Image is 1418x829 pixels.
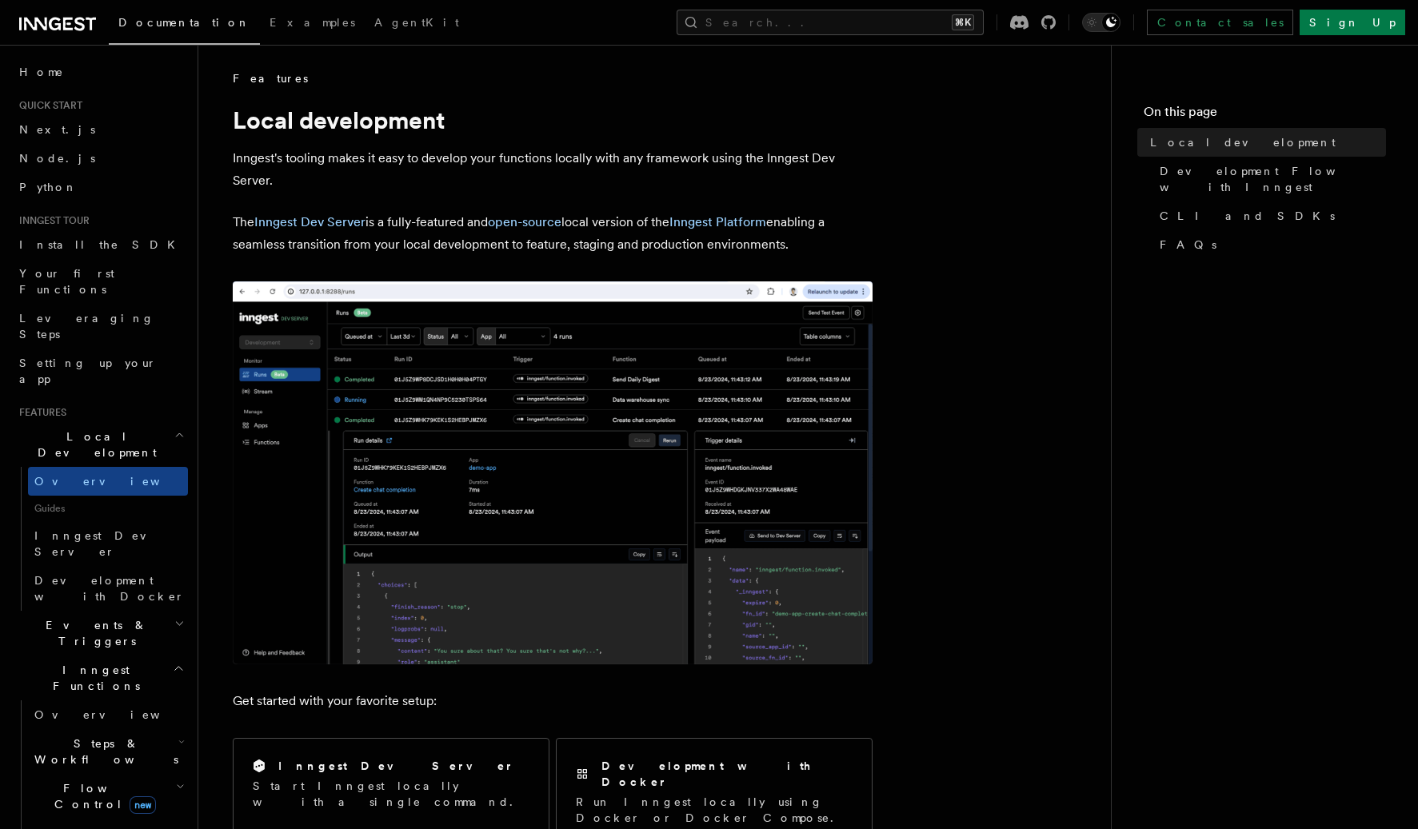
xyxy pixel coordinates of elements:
[253,778,529,810] p: Start Inngest locally with a single command.
[260,5,365,43] a: Examples
[278,758,514,774] h2: Inngest Dev Server
[13,467,188,611] div: Local Development
[13,304,188,349] a: Leveraging Steps
[1153,201,1386,230] a: CLI and SDKs
[28,521,188,566] a: Inngest Dev Server
[28,780,176,812] span: Flow Control
[19,312,154,341] span: Leveraging Steps
[28,735,178,767] span: Steps & Workflows
[677,10,984,35] button: Search...⌘K
[1160,237,1216,253] span: FAQs
[34,475,199,488] span: Overview
[13,611,188,656] button: Events & Triggers
[1144,102,1386,128] h4: On this page
[34,708,199,721] span: Overview
[109,5,260,45] a: Documentation
[13,144,188,173] a: Node.js
[19,64,64,80] span: Home
[1160,208,1335,224] span: CLI and SDKs
[28,774,188,819] button: Flow Controlnew
[19,238,185,251] span: Install the SDK
[1153,230,1386,259] a: FAQs
[233,211,873,256] p: The is a fully-featured and local version of the enabling a seamless transition from your local d...
[1144,128,1386,157] a: Local development
[233,147,873,192] p: Inngest's tooling makes it easy to develop your functions locally with any framework using the In...
[13,115,188,144] a: Next.js
[1150,134,1336,150] span: Local development
[669,214,766,229] a: Inngest Platform
[19,267,114,296] span: Your first Functions
[270,16,355,29] span: Examples
[13,230,188,259] a: Install the SDK
[1160,163,1386,195] span: Development Flow with Inngest
[28,700,188,729] a: Overview
[13,422,188,467] button: Local Development
[254,214,365,229] a: Inngest Dev Server
[13,428,174,460] span: Local Development
[488,214,561,229] a: open-source
[233,106,873,134] h1: Local development
[34,574,185,603] span: Development with Docker
[34,529,171,558] span: Inngest Dev Server
[13,259,188,304] a: Your first Functions
[1147,10,1293,35] a: Contact sales
[19,123,95,136] span: Next.js
[601,758,853,790] h2: Development with Docker
[13,349,188,393] a: Setting up your app
[365,5,469,43] a: AgentKit
[28,566,188,611] a: Development with Docker
[13,173,188,201] a: Python
[19,181,78,193] span: Python
[13,662,173,694] span: Inngest Functions
[233,690,873,712] p: Get started with your favorite setup:
[28,729,188,774] button: Steps & Workflows
[19,357,157,385] span: Setting up your app
[13,214,90,227] span: Inngest tour
[13,99,82,112] span: Quick start
[118,16,250,29] span: Documentation
[952,14,974,30] kbd: ⌘K
[13,406,66,419] span: Features
[13,617,174,649] span: Events & Triggers
[130,796,156,814] span: new
[1153,157,1386,201] a: Development Flow with Inngest
[1300,10,1405,35] a: Sign Up
[28,496,188,521] span: Guides
[13,656,188,700] button: Inngest Functions
[13,58,188,86] a: Home
[1082,13,1120,32] button: Toggle dark mode
[576,794,853,826] p: Run Inngest locally using Docker or Docker Compose.
[233,281,873,664] img: The Inngest Dev Server on the Functions page
[28,467,188,496] a: Overview
[374,16,459,29] span: AgentKit
[233,70,308,86] span: Features
[19,152,95,165] span: Node.js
